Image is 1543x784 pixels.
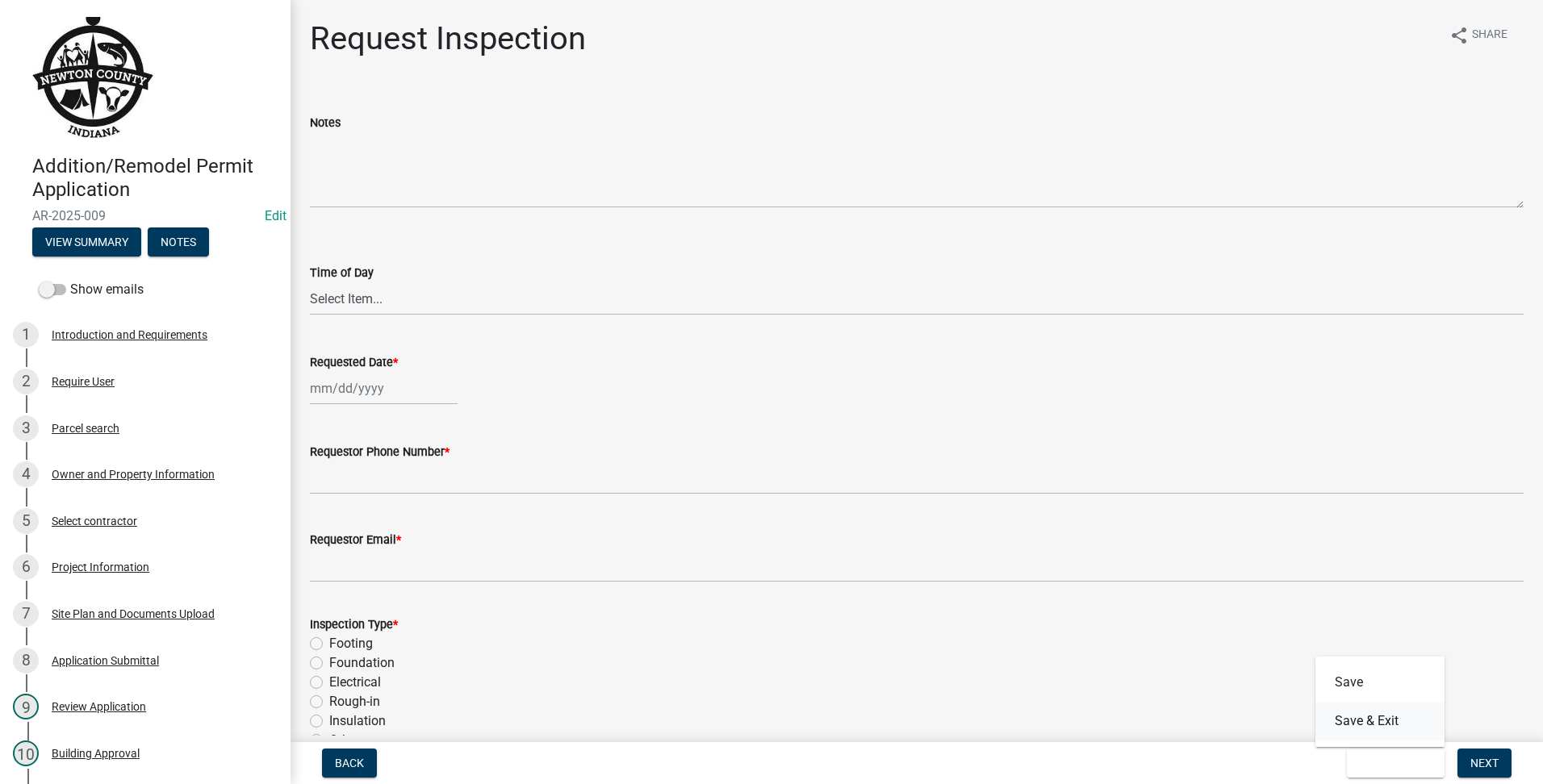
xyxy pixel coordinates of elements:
[1472,26,1507,45] span: Share
[13,554,39,580] div: 6
[1315,702,1445,740] button: Save & Exit
[52,376,115,387] div: Require User
[1360,757,1422,769] span: Save & Exit
[265,208,286,223] wm-modal-confirm: Edit Application Number
[310,619,398,631] label: Inspection Type
[310,535,401,546] label: Requestor Email
[39,280,144,299] label: Show emails
[52,469,215,480] div: Owner and Property Information
[32,227,141,256] button: View Summary
[52,748,140,759] div: Building Approval
[13,601,39,627] div: 7
[310,357,398,369] label: Requested Date
[52,423,119,434] div: Parcel search
[13,461,39,487] div: 4
[310,268,374,279] label: Time of Day
[322,749,377,778] button: Back
[13,322,39,348] div: 1
[1315,663,1445,702] button: Save
[52,701,146,712] div: Review Application
[32,208,258,223] span: AR-2025-009
[52,515,137,527] div: Select contractor
[13,415,39,441] div: 3
[52,608,215,619] div: Site Plan and Documents Upload
[310,19,586,58] h1: Request Inspection
[13,508,39,534] div: 5
[329,634,373,653] label: Footing
[329,653,395,673] label: Foundation
[265,208,286,223] a: Edit
[1347,749,1445,778] button: Save & Exit
[52,329,207,340] div: Introduction and Requirements
[329,731,360,750] label: Other
[329,692,380,711] label: Rough-in
[52,561,149,573] div: Project Information
[1315,657,1445,747] div: Save & Exit
[13,740,39,766] div: 10
[310,118,341,129] label: Notes
[32,236,141,249] wm-modal-confirm: Summary
[1449,26,1469,45] i: share
[310,372,458,405] input: mm/dd/yyyy
[148,227,209,256] button: Notes
[32,17,153,138] img: Newton County, Indiana
[13,694,39,719] div: 9
[1436,19,1520,51] button: shareShare
[13,369,39,394] div: 2
[32,155,278,202] h4: Addition/Remodel Permit Application
[329,711,386,731] label: Insulation
[310,447,450,458] label: Requestor Phone Number
[1470,757,1499,769] span: Next
[148,236,209,249] wm-modal-confirm: Notes
[13,648,39,673] div: 8
[335,757,364,769] span: Back
[329,673,381,692] label: Electrical
[52,655,159,666] div: Application Submittal
[1457,749,1512,778] button: Next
